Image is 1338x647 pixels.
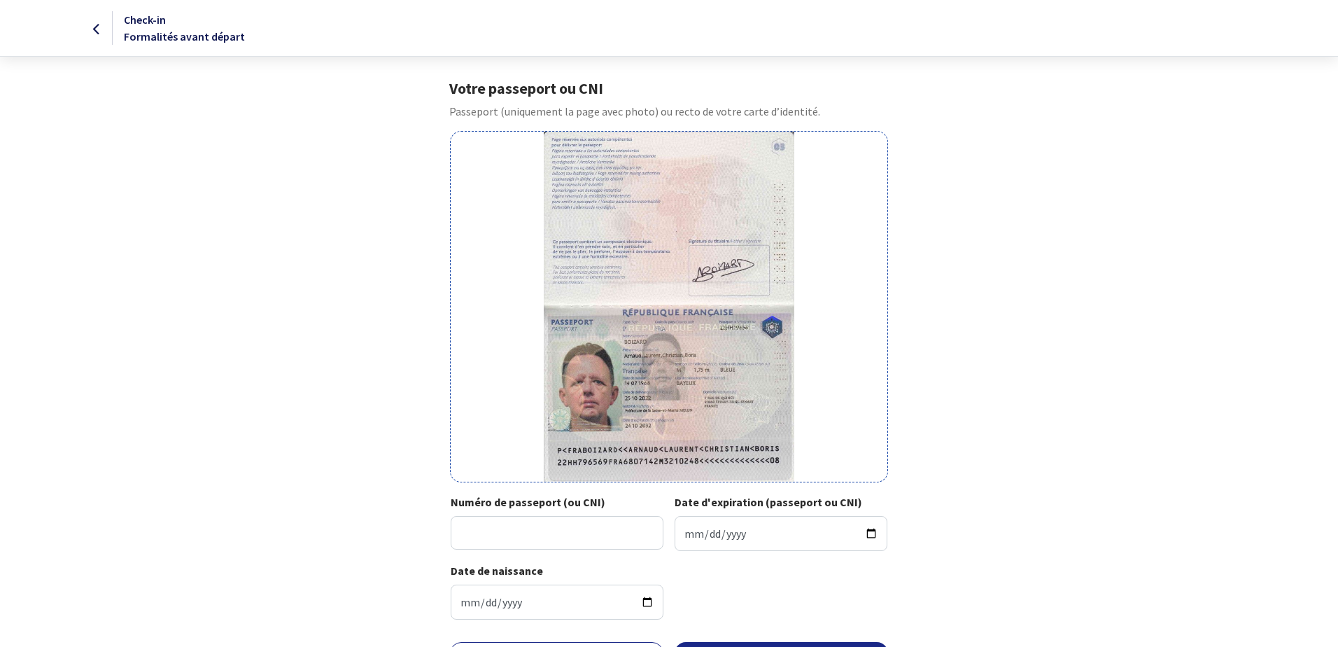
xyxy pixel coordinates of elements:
[449,103,888,120] p: Passeport (uniquement la page avec photo) ou recto de votre carte d’identité.
[124,13,245,43] span: Check-in Formalités avant départ
[675,495,862,509] strong: Date d'expiration (passeport ou CNI)
[449,79,888,97] h1: Votre passeport ou CNI
[544,132,794,482] img: boizard-arnaud.JPG
[451,495,605,509] strong: Numéro de passeport (ou CNI)
[451,564,543,578] strong: Date de naissance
